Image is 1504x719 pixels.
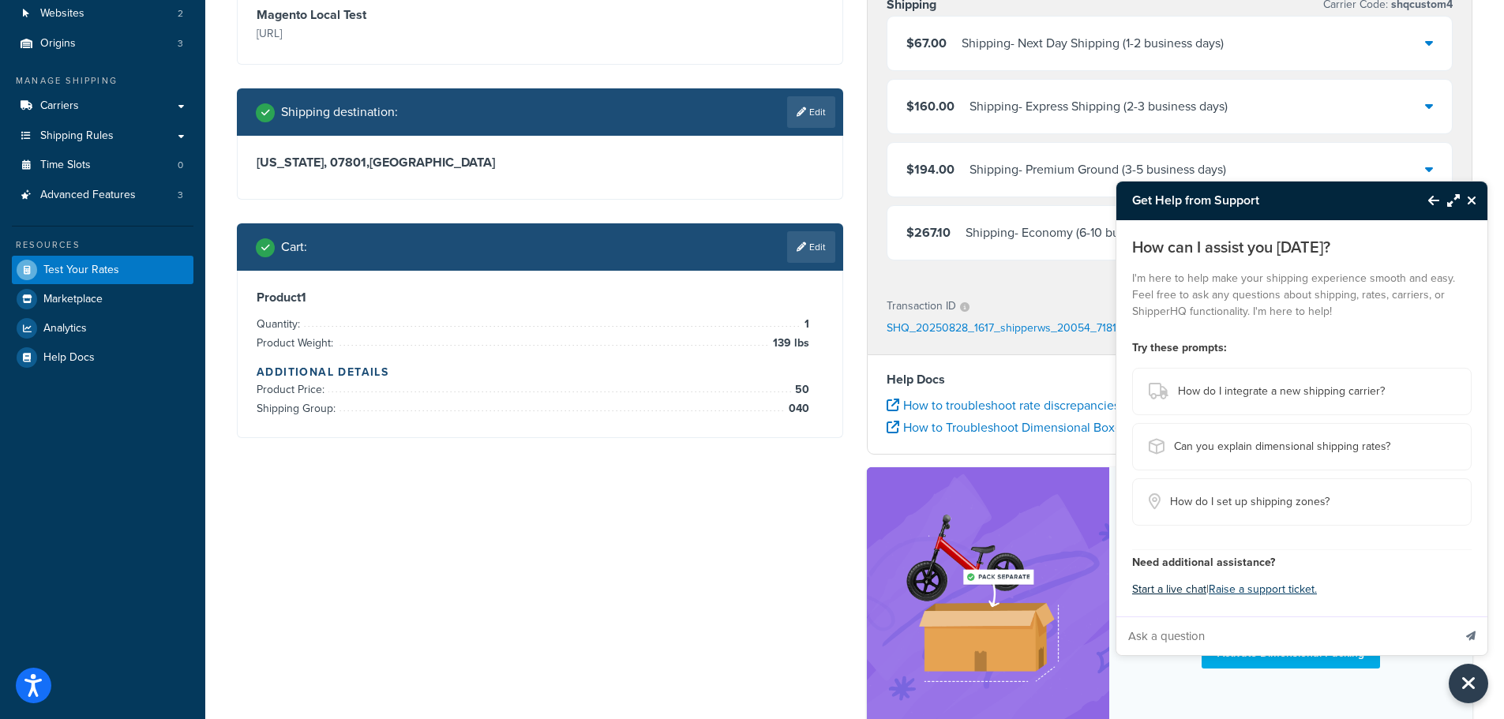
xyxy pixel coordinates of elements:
[40,189,136,202] span: Advanced Features
[1174,436,1390,458] span: Can you explain dimensional shipping rates?
[257,155,823,170] h3: [US_STATE], 07801 , [GEOGRAPHIC_DATA]
[1209,581,1317,597] a: Raise a support ticket.
[791,380,809,399] span: 50
[257,381,328,398] span: Product Price:
[887,370,1453,389] h4: Help Docs
[801,315,809,334] span: 1
[43,351,95,365] span: Help Docs
[40,7,84,21] span: Websites
[906,160,955,178] span: $194.00
[257,335,337,351] span: Product Weight:
[887,418,1267,436] a: How to Troubleshoot Dimensional Boxes Not Packing as Expected
[1132,270,1472,320] p: I'm here to help make your shipping experience smooth and easy. Feel free to ask any questions ab...
[906,223,951,242] span: $267.10
[1132,368,1472,415] button: How do I integrate a new shipping carrier?
[178,189,183,202] span: 3
[12,238,193,252] div: Resources
[178,37,183,51] span: 3
[1132,339,1472,356] h4: Try these prompts:
[40,129,114,143] span: Shipping Rules
[1449,664,1488,703] button: Close Resource Center
[12,285,193,313] a: Marketplace
[257,364,823,380] h4: Additional Details
[12,314,193,343] a: Analytics
[281,105,398,119] h2: Shipping destination :
[281,240,307,254] h2: Cart :
[178,159,183,172] span: 0
[1132,236,1472,258] p: How can I assist you [DATE]?
[1132,579,1206,601] button: Start a live chat
[12,256,193,284] a: Test Your Rates
[257,290,823,305] h3: Product 1
[887,396,1120,414] a: How to troubleshoot rate discrepancies
[887,317,1135,341] p: SHQ_20250828_1617_shipperws_20054_7181342
[1132,423,1472,470] button: Can you explain dimensional shipping rates?
[12,151,193,180] li: Time Slots
[787,231,835,263] a: Edit
[257,316,304,332] span: Quantity:
[12,343,193,372] a: Help Docs
[1132,478,1472,526] button: How do I set up shipping zones?
[12,74,193,88] div: Manage Shipping
[257,7,536,23] h3: Magento Local Test
[12,151,193,180] a: Time Slots0
[40,99,79,113] span: Carriers
[43,322,87,335] span: Analytics
[1454,616,1487,655] button: Send message
[43,293,103,306] span: Marketplace
[1170,491,1330,513] span: How do I set up shipping zones?
[257,400,339,417] span: Shipping Group:
[12,122,193,151] a: Shipping Rules
[257,23,536,45] p: [URL]
[1439,182,1460,219] button: Maximize Resource Center
[12,92,193,121] a: Carriers
[1116,617,1453,655] input: Ask a question
[962,32,1224,54] div: Shipping - Next Day Shipping (1-2 business days)
[769,334,809,353] span: 139 lbs
[1132,579,1472,601] p: |
[887,295,956,317] p: Transaction ID
[12,181,193,210] li: Advanced Features
[1412,182,1439,219] button: Back to Resource Center
[1460,191,1487,210] button: Close Resource Center
[891,491,1086,705] img: feature-image-dim-d40ad3071a2b3c8e08177464837368e35600d3c5e73b18a22c1e4bb210dc32ac.png
[43,264,119,277] span: Test Your Rates
[40,159,91,172] span: Time Slots
[178,7,183,21] span: 2
[787,96,835,128] a: Edit
[40,37,76,51] span: Origins
[1132,554,1472,571] h4: Need additional assistance?
[12,29,193,58] a: Origins3
[906,34,947,52] span: $67.00
[12,29,193,58] li: Origins
[906,97,955,115] span: $160.00
[785,399,809,418] span: 040
[966,222,1185,244] div: Shipping - Economy (6-10 business days)
[970,159,1226,181] div: Shipping - Premium Ground (3-5 business days)
[970,95,1228,118] div: Shipping - Express Shipping (2-3 business days)
[12,181,193,210] a: Advanced Features3
[1116,182,1412,219] h3: Get Help from Support
[1178,380,1385,403] span: How do I integrate a new shipping carrier?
